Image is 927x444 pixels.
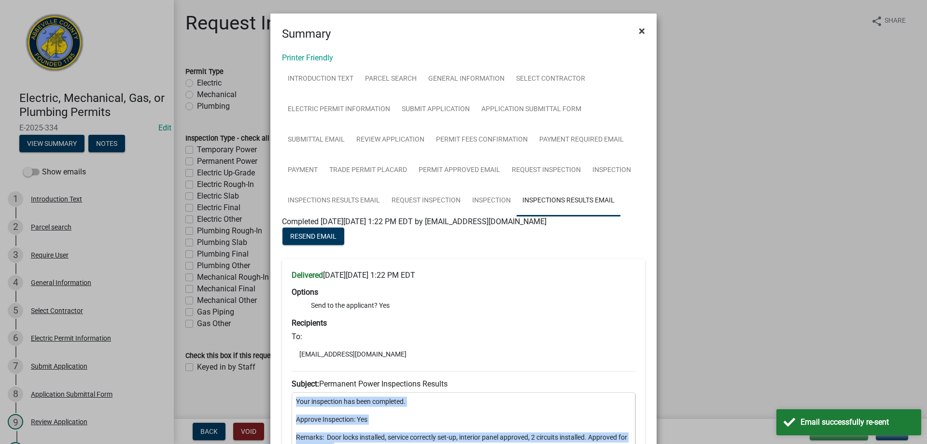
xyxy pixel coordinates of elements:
[801,416,914,428] div: Email successfully re-sent
[292,271,635,280] h6: [DATE][DATE] 1:22 PM EDT
[476,94,587,125] a: Application Submittal Form
[296,415,631,425] p: Approve Inspection: Yes
[386,186,466,216] a: Request Inspection
[282,125,351,156] a: Submittal Email
[510,64,591,95] a: Select Contractor
[282,155,323,186] a: Payment
[292,318,327,328] strong: Recipients
[466,186,517,216] a: Inspection
[292,287,318,297] strong: Options
[311,301,635,311] li: Send to the applicant? Yes
[517,186,620,216] a: Inspections Results Email
[282,94,396,125] a: Electric Permit Information
[413,155,506,186] a: Permit Approved Email
[282,228,344,245] button: Resend Email
[282,186,386,216] a: Inspections Results Email
[292,347,635,361] li: [EMAIL_ADDRESS][DOMAIN_NAME]
[282,217,547,226] span: Completed [DATE][DATE] 1:22 PM EDT by [EMAIL_ADDRESS][DOMAIN_NAME]
[296,397,631,407] p: Your inspection has been completed.
[282,53,333,62] a: Printer Friendly
[639,24,645,38] span: ×
[292,379,635,388] h6: Permanent Power Inspections Results
[534,125,630,156] a: Payment Required Email
[282,25,331,43] h4: Summary
[323,155,413,186] a: Trade Permit Placard
[292,271,323,280] strong: Delivered
[506,155,587,186] a: Request Inspection
[359,64,422,95] a: Parcel search
[587,155,637,186] a: Inspection
[430,125,534,156] a: Permit Fees Confirmation
[292,379,319,388] strong: Subject:
[351,125,430,156] a: Review Application
[292,332,635,341] h6: To:
[282,64,359,95] a: Introduction Text
[422,64,510,95] a: General Information
[631,17,653,44] button: Close
[396,94,476,125] a: Submit Application
[290,232,337,240] span: Resend Email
